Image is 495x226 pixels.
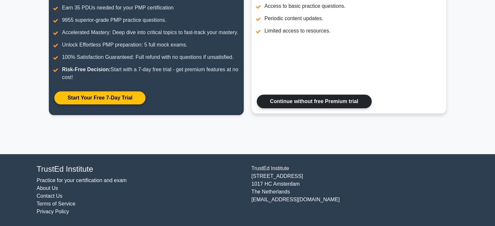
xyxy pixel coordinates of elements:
[37,193,62,199] a: Contact Us
[37,185,58,191] a: About Us
[37,165,244,174] h4: TrustEd Institute
[54,91,145,105] a: Start Your Free 7-Day Trial
[37,178,127,183] a: Practice for your certification and exam
[37,201,76,206] a: Terms of Service
[248,165,462,216] div: TrustEd Institute [STREET_ADDRESS] 1017 HC Amsterdam The Netherlands [EMAIL_ADDRESS][DOMAIN_NAME]
[257,95,372,108] a: Continue without free Premium trial
[37,209,69,214] a: Privacy Policy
